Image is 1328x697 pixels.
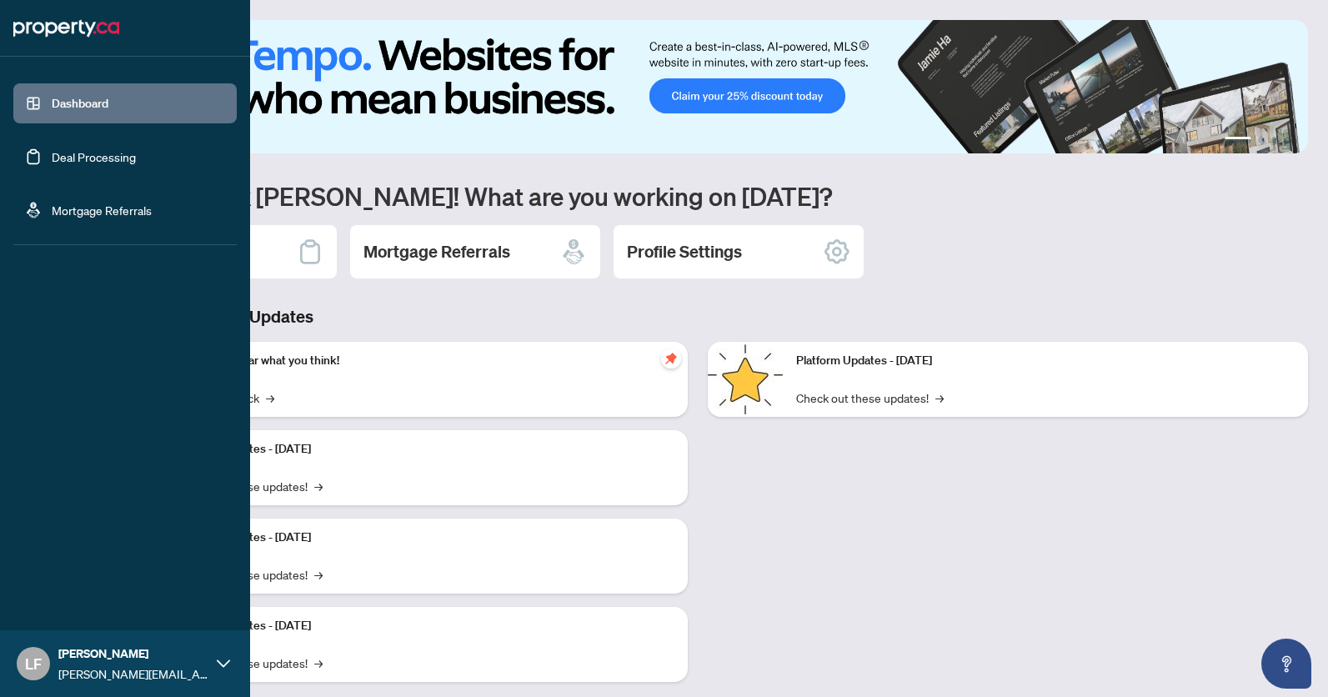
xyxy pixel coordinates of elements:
h2: Profile Settings [627,240,742,263]
button: 4 [1285,137,1291,143]
span: → [314,565,323,584]
span: [PERSON_NAME] [58,644,208,663]
p: Platform Updates - [DATE] [175,617,674,635]
a: Check out these updates!→ [796,389,944,407]
span: → [266,389,274,407]
span: → [935,389,944,407]
a: Dashboard [52,96,108,111]
h2: Mortgage Referrals [363,240,510,263]
p: Platform Updates - [DATE] [175,440,674,459]
button: 1 [1225,137,1251,143]
img: Platform Updates - June 23, 2025 [708,342,783,417]
img: Slide 0 [87,20,1308,153]
button: Open asap [1261,639,1311,689]
button: 2 [1258,137,1265,143]
img: logo [13,15,119,42]
a: Mortgage Referrals [52,203,152,218]
h1: Welcome back [PERSON_NAME]! What are you working on [DATE]? [87,180,1308,212]
span: LF [25,652,42,675]
span: [PERSON_NAME][EMAIL_ADDRESS][DOMAIN_NAME] [58,664,208,683]
span: → [314,477,323,495]
p: Platform Updates - [DATE] [175,529,674,547]
p: We want to hear what you think! [175,352,674,370]
a: Deal Processing [52,149,136,164]
button: 3 [1271,137,1278,143]
span: pushpin [661,348,681,369]
h3: Brokerage & Industry Updates [87,305,1308,328]
p: Platform Updates - [DATE] [796,352,1295,370]
span: → [314,654,323,672]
